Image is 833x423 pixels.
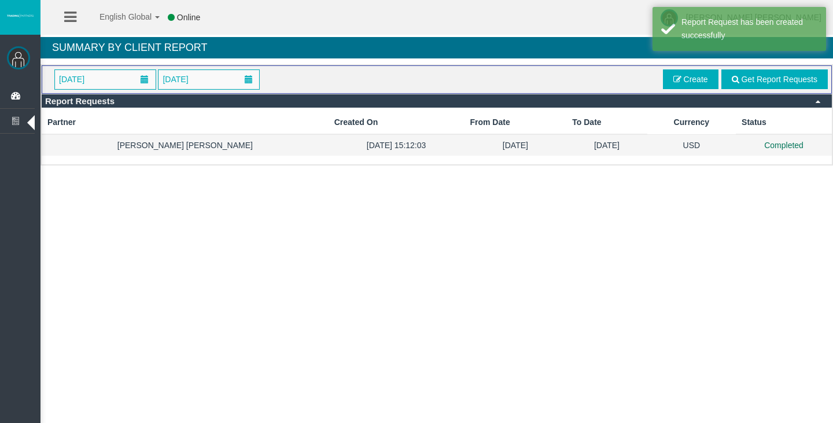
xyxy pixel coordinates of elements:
[464,134,566,156] td: [DATE]
[6,13,35,18] img: logo.svg
[464,111,566,134] th: From Date
[736,134,832,156] td: Completed
[159,71,191,87] span: [DATE]
[741,75,817,84] span: Get Report Requests
[566,134,647,156] td: [DATE]
[736,111,832,134] th: Status
[329,134,465,156] td: [DATE] 15:12:03
[647,111,736,134] td: Currency
[684,75,708,84] span: Create
[329,111,465,134] th: Created On
[40,37,833,58] h4: Summary By Client Report
[647,134,736,156] td: USD
[42,134,329,156] td: [PERSON_NAME] [PERSON_NAME]
[42,111,329,134] th: Partner
[566,111,647,134] th: To Date
[177,13,200,22] span: Online
[45,96,115,106] span: Report Requests
[84,12,152,21] span: English Global
[56,71,88,87] span: [DATE]
[681,16,817,42] div: Report Request has been created successfully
